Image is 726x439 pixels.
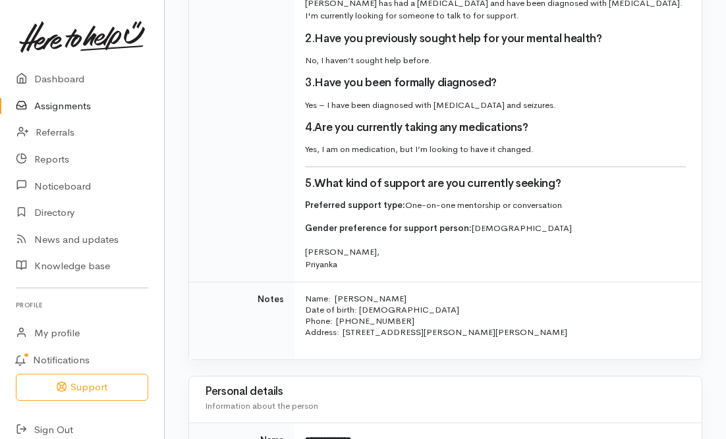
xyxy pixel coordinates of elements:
h3: Personal details [205,386,686,398]
td: Notes [189,282,294,359]
p: One-on-one mentorship or conversation [305,199,686,212]
span: Gender preference for support person: [305,222,472,234]
h3: 3. [305,77,686,90]
p: Yes – I have been diagnosed with [MEDICAL_DATA] and seizures. [305,99,686,112]
span: Information about the person [205,400,318,411]
span: What kind of support are you currently seeking? [314,176,561,190]
h3: 5. [305,178,686,190]
h3: 4. [305,122,686,134]
div: Priyanka [305,258,686,271]
button: Support [16,374,148,401]
h6: Profile [16,296,148,314]
p: Yes, I am on medication, but I’m looking to have it changed. [305,143,686,156]
p: No, I haven’t sought help before. [305,54,686,67]
span: Have you been formally diagnosed? [314,76,497,90]
span: Are you currently taking any medications? [314,120,528,134]
p: Name: [PERSON_NAME] Date of birth: [DEMOGRAPHIC_DATA] Phone: [PHONE_NUMBER] [305,293,686,326]
span: Preferred support type: [305,199,405,211]
p: [DEMOGRAPHIC_DATA] [305,222,686,235]
h3: 2. [305,33,686,45]
p: Address: [STREET_ADDRESS][PERSON_NAME][PERSON_NAME] [305,326,686,338]
div: [PERSON_NAME], [305,245,686,259]
span: Have you previously sought help for your mental health? [314,32,601,45]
